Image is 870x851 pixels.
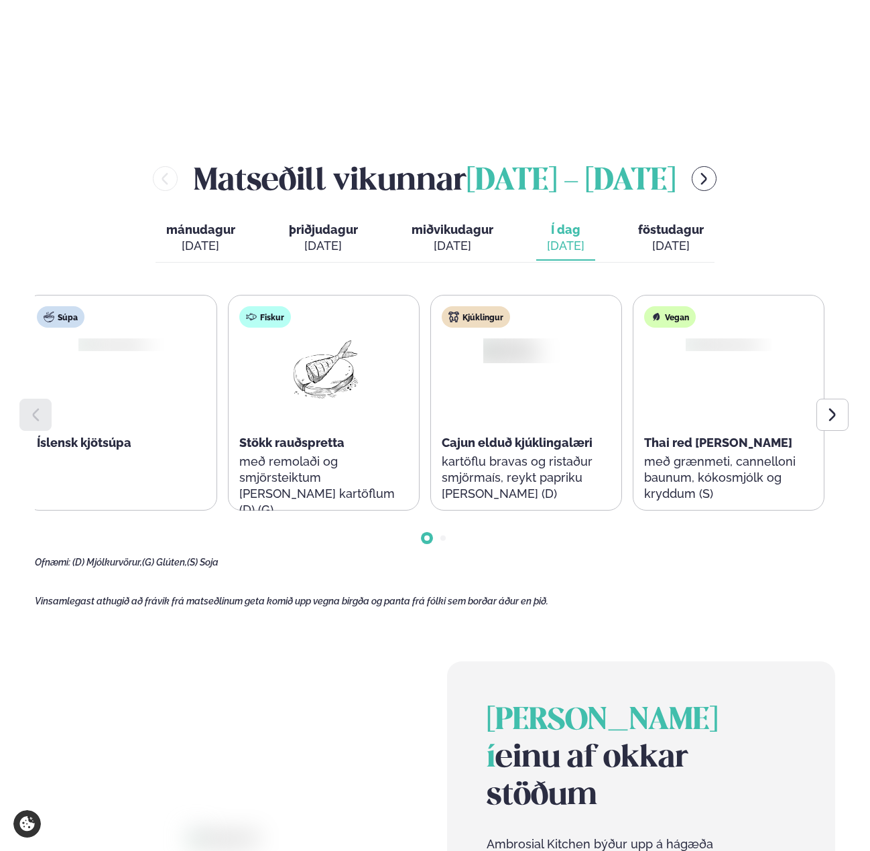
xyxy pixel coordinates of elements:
[487,706,718,773] span: [PERSON_NAME] í
[448,312,459,322] img: chicken.svg
[246,312,257,322] img: fish.svg
[142,557,187,568] span: (G) Glúten,
[194,157,676,200] h2: Matseðill vikunnar
[166,238,235,254] div: [DATE]
[644,436,792,450] span: Thai red [PERSON_NAME]
[440,535,446,541] span: Go to slide 2
[638,238,704,254] div: [DATE]
[35,596,548,606] span: Vinsamlegast athugið að frávik frá matseðlinum geta komið upp vegna birgða og panta frá fólki sem...
[644,306,696,328] div: Vegan
[424,535,430,541] span: Go to slide 1
[536,216,595,261] button: Í dag [DATE]
[281,338,367,401] img: Fish.png
[187,557,219,568] span: (S) Soja
[37,436,131,450] span: Íslensk kjötsúpa
[153,166,178,191] button: menu-btn-left
[547,222,584,238] span: Í dag
[289,222,358,237] span: þriðjudagur
[72,337,143,352] img: Soup.png
[679,337,755,352] img: Vegan.png
[35,557,70,568] span: Ofnæmi:
[289,238,358,254] div: [DATE]
[651,312,662,322] img: Vegan.svg
[692,166,717,191] button: menu-btn-right
[442,436,593,450] span: Cajun elduð kjúklingalæri
[412,222,493,237] span: miðvikudagur
[412,238,493,254] div: [DATE]
[442,454,611,502] p: kartöflu bravas og ristaður smjörmaís, reykt papriku [PERSON_NAME] (D)
[44,312,54,322] img: soup.svg
[72,557,142,568] span: (D) Mjólkurvörur,
[401,216,504,261] button: miðvikudagur [DATE]
[467,167,676,196] span: [DATE] - [DATE]
[239,306,291,328] div: Fiskur
[638,222,704,237] span: föstudagur
[475,336,578,366] img: Chicken-thighs.png
[487,702,796,815] h2: einu af okkar stöðum
[156,216,246,261] button: mánudagur [DATE]
[627,216,714,261] button: föstudagur [DATE]
[13,810,41,838] a: Cookie settings
[644,454,813,502] p: með grænmeti, cannelloni baunum, kókosmjólk og kryddum (S)
[442,306,510,328] div: Kjúklingur
[239,454,408,518] p: með remolaði og smjörsteiktum [PERSON_NAME] kartöflum (D) (G)
[37,306,84,328] div: Súpa
[239,436,345,450] span: Stökk rauðspretta
[278,216,369,261] button: þriðjudagur [DATE]
[166,222,235,237] span: mánudagur
[547,238,584,254] div: [DATE]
